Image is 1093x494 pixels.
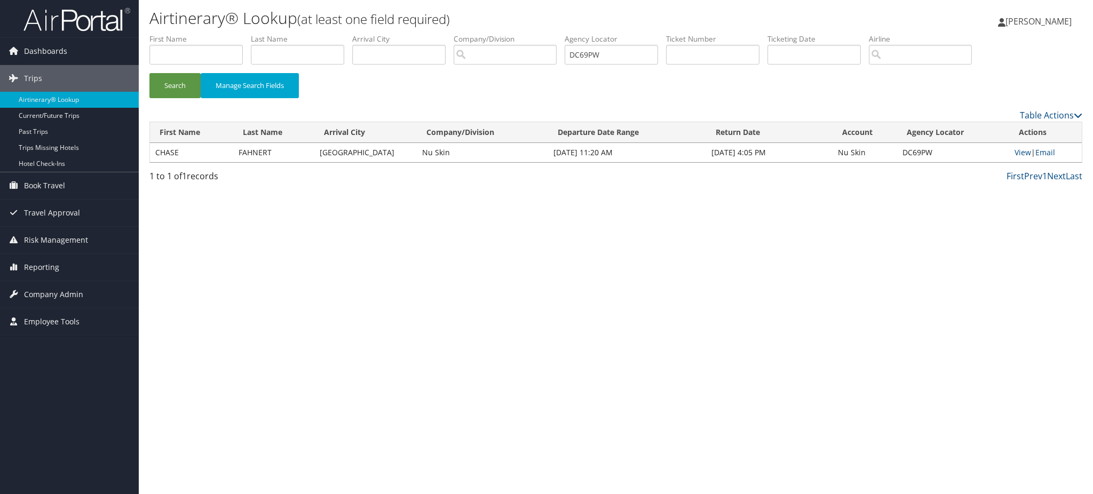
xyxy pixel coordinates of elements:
[869,34,980,44] label: Airline
[24,200,80,226] span: Travel Approval
[149,170,371,188] div: 1 to 1 of records
[706,143,833,162] td: [DATE] 4:05 PM
[149,34,251,44] label: First Name
[1042,170,1047,182] a: 1
[24,254,59,281] span: Reporting
[1007,170,1024,182] a: First
[666,34,767,44] label: Ticket Number
[565,34,666,44] label: Agency Locator
[1015,147,1031,157] a: View
[201,73,299,98] button: Manage Search Fields
[233,143,314,162] td: FAHNERT
[314,122,417,143] th: Arrival City: activate to sort column ascending
[352,34,454,44] label: Arrival City
[897,143,1009,162] td: DC69PW
[24,65,42,92] span: Trips
[1005,15,1072,27] span: [PERSON_NAME]
[454,34,565,44] label: Company/Division
[149,7,771,29] h1: Airtinerary® Lookup
[833,122,897,143] th: Account: activate to sort column ascending
[182,170,187,182] span: 1
[24,38,67,65] span: Dashboards
[548,143,706,162] td: [DATE] 11:20 AM
[149,73,201,98] button: Search
[24,227,88,253] span: Risk Management
[23,7,130,32] img: airportal-logo.png
[1009,143,1082,162] td: |
[1066,170,1082,182] a: Last
[314,143,417,162] td: [GEOGRAPHIC_DATA]
[1024,170,1042,182] a: Prev
[998,5,1082,37] a: [PERSON_NAME]
[1020,109,1082,121] a: Table Actions
[24,172,65,199] span: Book Travel
[1009,122,1082,143] th: Actions
[767,34,869,44] label: Ticketing Date
[233,122,314,143] th: Last Name: activate to sort column ascending
[548,122,706,143] th: Departure Date Range: activate to sort column ascending
[150,143,233,162] td: CHASE
[417,122,548,143] th: Company/Division
[897,122,1009,143] th: Agency Locator: activate to sort column ascending
[24,281,83,308] span: Company Admin
[24,308,80,335] span: Employee Tools
[706,122,833,143] th: Return Date: activate to sort column ascending
[150,122,233,143] th: First Name: activate to sort column ascending
[297,10,450,28] small: (at least one field required)
[417,143,548,162] td: Nu Skin
[251,34,352,44] label: Last Name
[1047,170,1066,182] a: Next
[1035,147,1055,157] a: Email
[833,143,897,162] td: Nu Skin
